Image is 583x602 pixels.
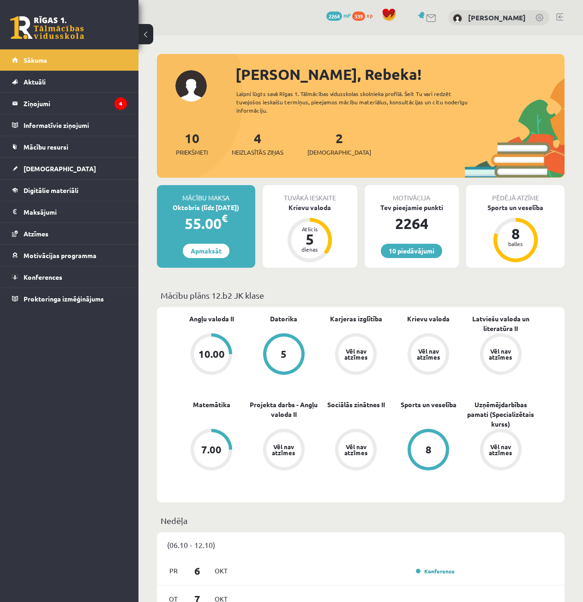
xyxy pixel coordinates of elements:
span: Atzīmes [24,229,48,238]
div: 8 [426,445,432,455]
div: Laipni lūgts savā Rīgas 1. Tālmācības vidusskolas skolnieka profilā. Šeit Tu vari redzēt tuvojošo... [236,90,481,114]
a: Ziņojumi4 [12,93,127,114]
div: Mācību maksa [157,185,255,203]
div: Atlicis [296,226,324,232]
a: Vēl nav atzīmes [392,333,465,377]
a: Krievu valoda [407,314,450,324]
a: Apmaksāt [183,244,229,258]
div: [PERSON_NAME], Rebeka! [235,63,565,85]
span: Proktoringa izmēģinājums [24,295,104,303]
span: Okt [211,564,231,578]
a: Mācību resursi [12,136,127,157]
a: Sociālās zinātnes II [327,400,385,409]
div: Motivācija [365,185,459,203]
a: 2264 mP [326,12,351,19]
div: Vēl nav atzīmes [343,348,369,360]
div: 5 [281,349,287,359]
a: Proktoringa izmēģinājums [12,288,127,309]
div: (06.10 - 12.10) [157,532,565,557]
a: Vēl nav atzīmes [464,429,537,472]
a: 8 [392,429,465,472]
div: 8 [502,226,529,241]
span: 339 [352,12,365,21]
a: Vēl nav atzīmes [464,333,537,377]
span: [DEMOGRAPHIC_DATA] [307,148,371,157]
div: Pēdējā atzīme [466,185,565,203]
a: Konferences [12,266,127,288]
a: 2[DEMOGRAPHIC_DATA] [307,130,371,157]
p: Mācību plāns 12.b2 JK klase [161,289,561,301]
a: 4Neizlasītās ziņas [232,130,283,157]
span: 6 [183,563,212,578]
span: Digitālie materiāli [24,186,78,194]
span: Pr [164,564,183,578]
img: Rebeka Karla [453,14,462,23]
div: Tev pieejamie punkti [365,203,459,212]
div: 5 [296,232,324,247]
a: Krievu valoda Atlicis 5 dienas [263,203,357,264]
a: [DEMOGRAPHIC_DATA] [12,158,127,179]
a: [PERSON_NAME] [468,13,526,22]
div: Oktobris (līdz [DATE]) [157,203,255,212]
a: 7.00 [175,429,248,472]
a: Latviešu valoda un literatūra II [464,314,537,333]
div: Vēl nav atzīmes [271,444,297,456]
a: Atzīmes [12,223,127,244]
span: Sākums [24,56,47,64]
a: 10 piedāvājumi [381,244,442,258]
div: Vēl nav atzīmes [343,444,369,456]
a: Vēl nav atzīmes [320,333,392,377]
a: 339 xp [352,12,377,19]
a: Vēl nav atzīmes [248,429,320,472]
span: € [222,211,228,225]
span: mP [343,12,351,19]
a: Karjeras izglītība [330,314,382,324]
a: Aktuāli [12,71,127,92]
div: Vēl nav atzīmes [488,348,514,360]
a: Rīgas 1. Tālmācības vidusskola [10,16,84,39]
i: 4 [114,97,127,110]
div: Sports un veselība [466,203,565,212]
legend: Ziņojumi [24,93,127,114]
p: Nedēļa [161,514,561,527]
a: Motivācijas programma [12,245,127,266]
div: 55.00 [157,212,255,235]
a: Vēl nav atzīmes [320,429,392,472]
a: Sports un veselība [401,400,457,409]
a: Digitālie materiāli [12,180,127,201]
a: Sākums [12,49,127,71]
div: 7.00 [201,445,222,455]
div: Tuvākā ieskaite [263,185,357,203]
span: Neizlasītās ziņas [232,148,283,157]
legend: Informatīvie ziņojumi [24,114,127,136]
div: Vēl nav atzīmes [488,444,514,456]
span: Mācību resursi [24,143,68,151]
span: 2264 [326,12,342,21]
div: 2264 [365,212,459,235]
a: Datorika [270,314,297,324]
a: Uzņēmējdarbības pamati (Specializētais kurss) [464,400,537,429]
a: 10.00 [175,333,248,377]
a: Maksājumi [12,201,127,223]
span: Motivācijas programma [24,251,96,259]
a: Angļu valoda II [189,314,234,324]
a: Sports un veselība 8 balles [466,203,565,264]
a: Projekta darbs - Angļu valoda II [248,400,320,419]
div: 10.00 [198,349,225,359]
span: [DEMOGRAPHIC_DATA] [24,164,96,173]
div: Krievu valoda [263,203,357,212]
div: dienas [296,247,324,252]
div: Vēl nav atzīmes [415,348,441,360]
a: Konference [416,567,455,575]
a: Informatīvie ziņojumi [12,114,127,136]
a: 10Priekšmeti [176,130,208,157]
a: Matemātika [193,400,230,409]
span: Aktuāli [24,78,46,86]
div: balles [502,241,529,247]
span: Konferences [24,273,62,281]
a: 5 [248,333,320,377]
legend: Maksājumi [24,201,127,223]
span: Priekšmeti [176,148,208,157]
span: xp [367,12,373,19]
